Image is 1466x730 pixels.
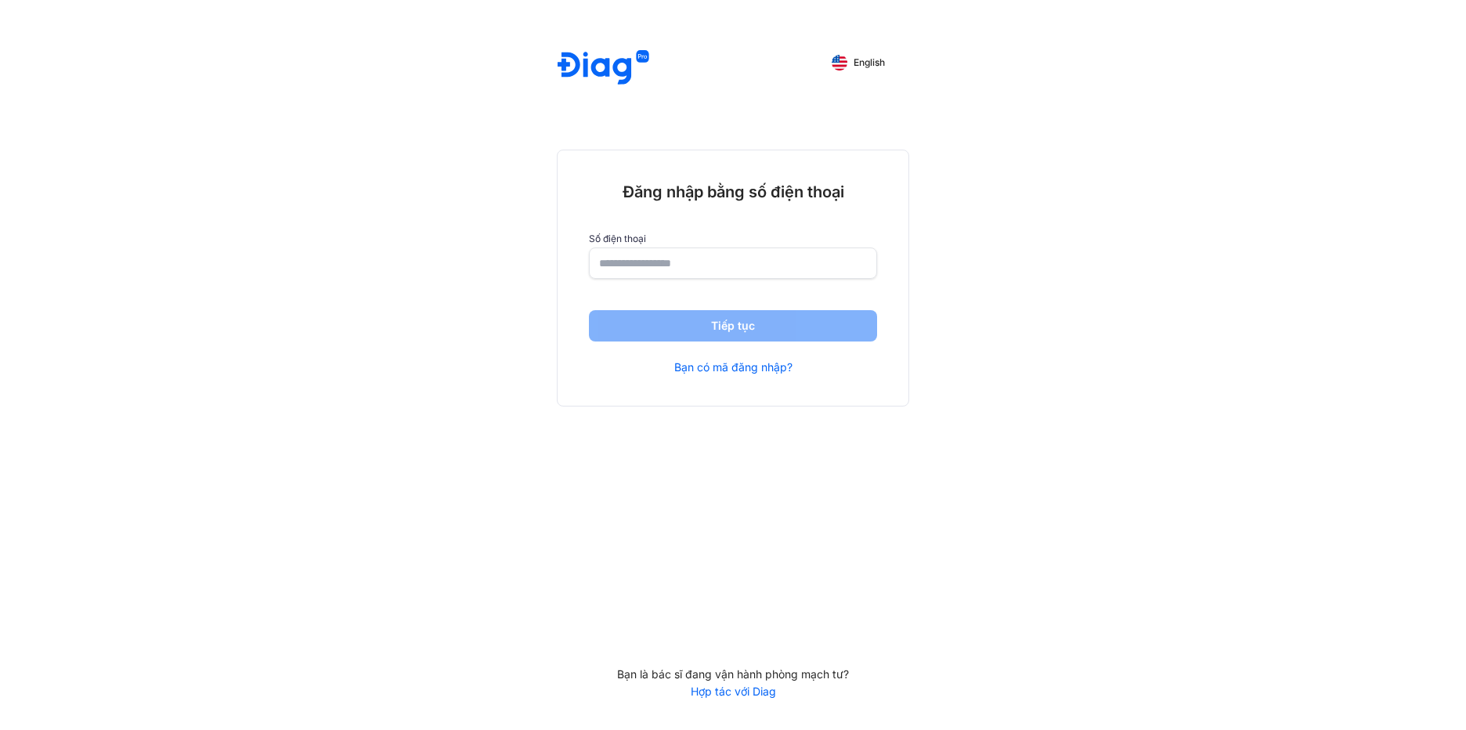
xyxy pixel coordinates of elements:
[589,233,877,244] label: Số điện thoại
[674,360,793,374] a: Bạn có mã đăng nhập?
[589,182,877,202] div: Đăng nhập bằng số điện thoại
[821,50,896,75] button: English
[832,55,847,70] img: English
[558,50,649,87] img: logo
[854,57,885,68] span: English
[557,685,909,699] a: Hợp tác với Diag
[589,310,877,342] button: Tiếp tục
[557,667,909,681] div: Bạn là bác sĩ đang vận hành phòng mạch tư?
